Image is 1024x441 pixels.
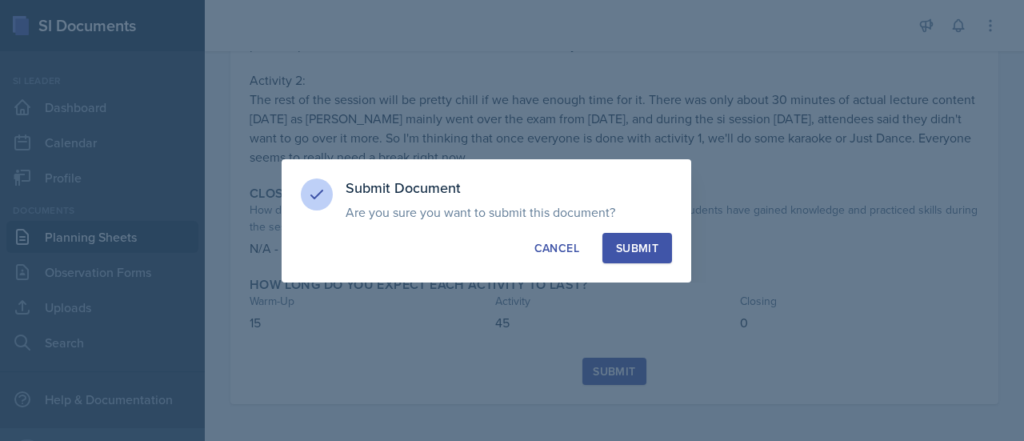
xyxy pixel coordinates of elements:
div: Cancel [534,240,579,256]
button: Submit [602,233,672,263]
button: Cancel [521,233,593,263]
h3: Submit Document [346,178,672,198]
div: Submit [616,240,658,256]
p: Are you sure you want to submit this document? [346,204,672,220]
